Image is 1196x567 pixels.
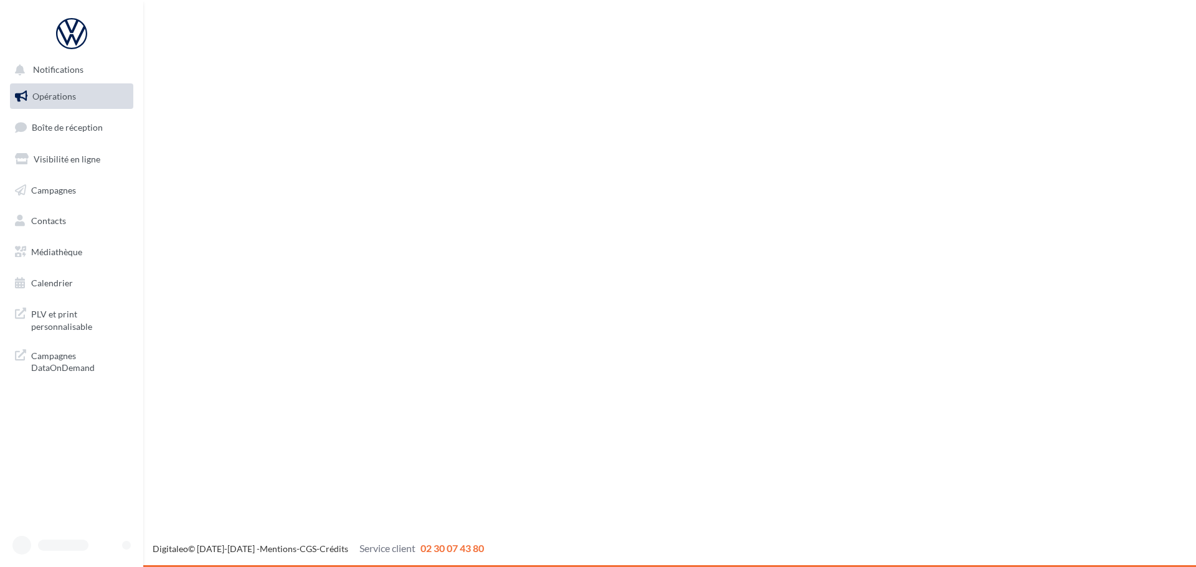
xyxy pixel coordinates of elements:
[31,347,128,374] span: Campagnes DataOnDemand
[31,278,73,288] span: Calendrier
[7,146,136,172] a: Visibilité en ligne
[32,91,76,101] span: Opérations
[7,301,136,337] a: PLV et print personnalisable
[7,83,136,110] a: Opérations
[32,122,103,133] span: Boîte de réception
[31,246,82,257] span: Médiathèque
[420,542,484,554] span: 02 30 07 43 80
[300,543,316,554] a: CGS
[33,65,83,75] span: Notifications
[153,543,188,554] a: Digitaleo
[7,239,136,265] a: Médiathèque
[7,114,136,141] a: Boîte de réception
[31,215,66,226] span: Contacts
[7,270,136,296] a: Calendrier
[7,177,136,204] a: Campagnes
[31,184,76,195] span: Campagnes
[320,543,348,554] a: Crédits
[31,306,128,332] span: PLV et print personnalisable
[7,342,136,379] a: Campagnes DataOnDemand
[34,154,100,164] span: Visibilité en ligne
[7,208,136,234] a: Contacts
[359,542,415,554] span: Service client
[153,543,484,554] span: © [DATE]-[DATE] - - -
[260,543,297,554] a: Mentions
